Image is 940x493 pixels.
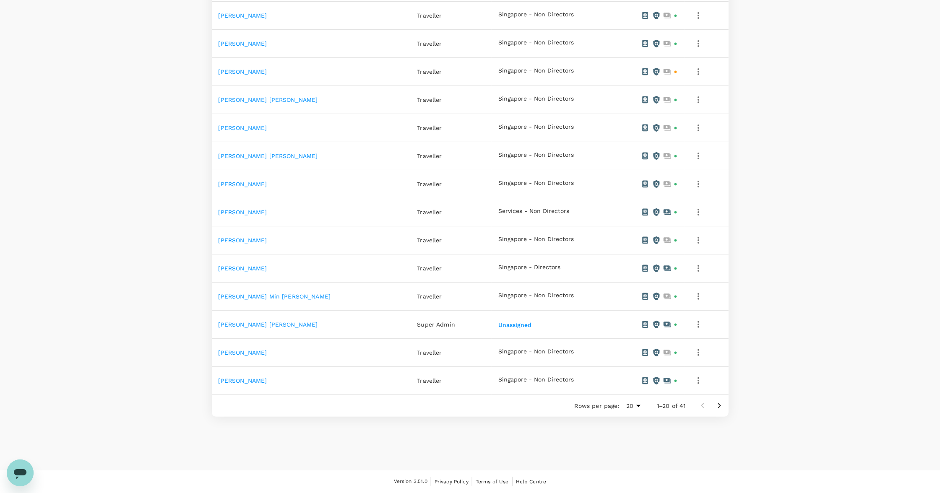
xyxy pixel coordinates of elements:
[498,96,574,102] button: Singapore - Non Directors
[711,397,728,414] button: Go to next page
[498,39,574,46] button: Singapore - Non Directors
[219,12,267,19] a: [PERSON_NAME]
[219,377,267,384] a: [PERSON_NAME]
[219,96,318,103] a: [PERSON_NAME] [PERSON_NAME]
[417,125,442,131] span: Traveller
[417,237,442,244] span: Traveller
[498,236,574,243] button: Singapore - Non Directors
[219,153,318,159] a: [PERSON_NAME] [PERSON_NAME]
[498,208,569,215] button: Services - Non Directors
[657,402,686,410] p: 1–20 of 41
[394,477,427,486] span: Version 3.51.0
[417,153,442,159] span: Traveller
[219,349,267,356] a: [PERSON_NAME]
[7,459,34,486] iframe: Button to launch messaging window
[498,11,574,18] button: Singapore - Non Directors
[498,180,574,187] button: Singapore - Non Directors
[435,479,469,485] span: Privacy Policy
[219,209,267,215] a: [PERSON_NAME]
[623,400,643,412] div: 20
[417,40,442,47] span: Traveller
[498,152,574,158] button: Singapore - Non Directors
[498,264,560,271] button: Singapore - Directors
[476,477,509,486] a: Terms of Use
[498,322,533,329] button: Unassigned
[417,96,442,103] span: Traveller
[417,209,442,215] span: Traveller
[516,479,547,485] span: Help Centre
[219,265,267,272] a: [PERSON_NAME]
[575,402,620,410] p: Rows per page:
[417,349,442,356] span: Traveller
[476,479,509,485] span: Terms of Use
[219,237,267,244] a: [PERSON_NAME]
[219,181,267,187] a: [PERSON_NAME]
[219,321,318,328] a: [PERSON_NAME] [PERSON_NAME]
[219,40,267,47] a: [PERSON_NAME]
[417,181,442,187] span: Traveller
[498,376,574,383] button: Singapore - Non Directors
[417,12,442,19] span: Traveller
[219,68,267,75] a: [PERSON_NAME]
[417,321,455,328] span: Super Admin
[435,477,469,486] a: Privacy Policy
[498,67,574,74] button: Singapore - Non Directors
[498,348,574,355] button: Singapore - Non Directors
[417,377,442,384] span: Traveller
[219,125,267,131] a: [PERSON_NAME]
[219,293,331,300] a: [PERSON_NAME] Min [PERSON_NAME]
[498,124,574,130] button: Singapore - Non Directors
[417,68,442,75] span: Traveller
[417,265,442,272] span: Traveller
[498,292,574,299] button: Singapore - Non Directors
[516,477,547,486] a: Help Centre
[417,293,442,300] span: Traveller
